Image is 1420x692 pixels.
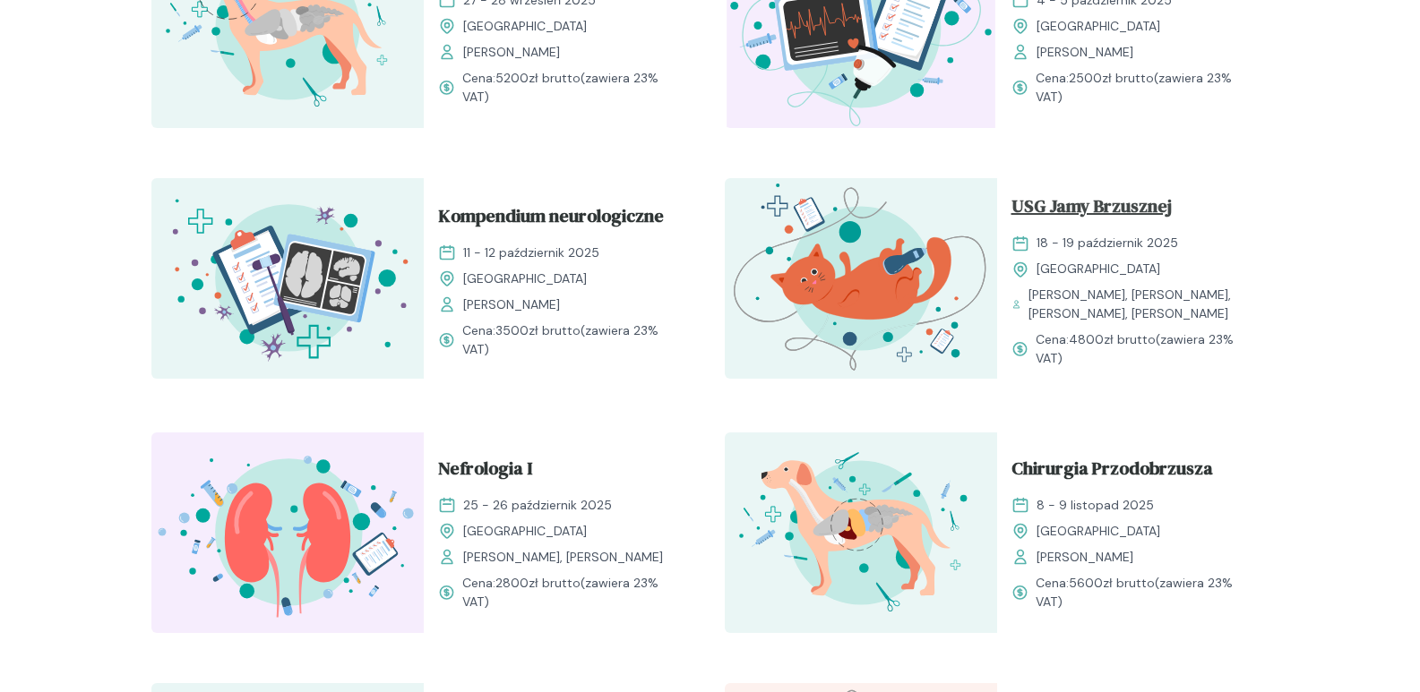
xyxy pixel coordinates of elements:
[1028,286,1255,323] span: [PERSON_NAME], [PERSON_NAME], [PERSON_NAME], [PERSON_NAME]
[1011,455,1255,489] a: Chirurgia Przodobrzusza
[462,321,682,359] span: Cena: (zawiera 23% VAT)
[463,295,560,314] span: [PERSON_NAME]
[1037,548,1133,567] span: [PERSON_NAME]
[1069,70,1154,86] span: 2500 zł brutto
[1037,17,1160,36] span: [GEOGRAPHIC_DATA]
[725,178,997,379] img: ZpbG_h5LeNNTxNnP_USG_JB_T.svg
[438,202,682,236] a: Kompendium neurologiczne
[1037,260,1160,278] span: [GEOGRAPHIC_DATA]
[463,243,599,262] span: 11 - 12 październik 2025
[151,432,424,633] img: ZpbSsR5LeNNTxNrh_Nefro_T.svg
[1037,234,1178,252] span: 18 - 19 październik 2025
[1069,575,1155,591] span: 5600 zł brutto
[463,269,587,288] span: [GEOGRAPHIC_DATA]
[438,202,664,236] span: Kompendium neurologiczne
[463,522,587,541] span: [GEOGRAPHIC_DATA]
[462,574,682,611] span: Cena: (zawiera 23% VAT)
[1036,330,1255,368] span: Cena: (zawiera 23% VAT)
[1011,192,1172,226] span: USG Jamy Brzusznej
[1037,496,1154,515] span: 8 - 9 listopad 2025
[151,178,424,379] img: Z2B805bqstJ98kzs_Neuro_T.svg
[438,455,532,489] span: Nefrologia I
[495,575,581,591] span: 2800 zł brutto
[463,496,612,515] span: 25 - 26 październik 2025
[495,70,581,86] span: 5200 zł brutto
[462,69,682,107] span: Cena: (zawiera 23% VAT)
[1036,69,1255,107] span: Cena: (zawiera 23% VAT)
[1037,43,1133,62] span: [PERSON_NAME]
[1037,522,1160,541] span: [GEOGRAPHIC_DATA]
[463,17,587,36] span: [GEOGRAPHIC_DATA]
[1011,455,1213,489] span: Chirurgia Przodobrzusza
[463,548,663,567] span: [PERSON_NAME], [PERSON_NAME]
[725,432,997,633] img: ZpbG-B5LeNNTxNnI_ChiruJB_T.svg
[463,43,560,62] span: [PERSON_NAME]
[1069,331,1156,347] span: 4800 zł brutto
[495,322,581,338] span: 3500 zł brutto
[1011,192,1255,226] a: USG Jamy Brzusznej
[1036,574,1255,611] span: Cena: (zawiera 23% VAT)
[438,455,682,489] a: Nefrologia I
